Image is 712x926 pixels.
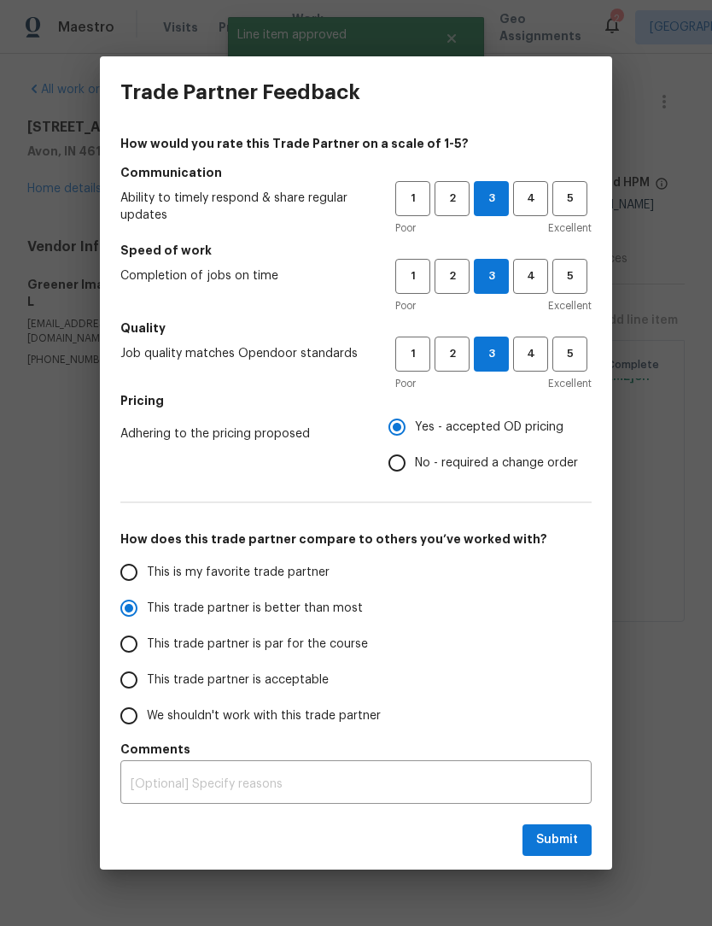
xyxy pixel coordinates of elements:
[397,189,429,208] span: 1
[515,189,546,208] span: 4
[120,319,592,337] h5: Quality
[395,259,430,294] button: 1
[395,220,416,237] span: Poor
[395,375,416,392] span: Poor
[120,530,592,548] h5: How does this trade partner compare to others you’ve worked with?
[120,267,368,284] span: Completion of jobs on time
[435,337,470,372] button: 2
[552,181,587,216] button: 5
[436,344,468,364] span: 2
[415,419,563,437] span: Yes - accepted OD pricing
[120,242,592,259] h5: Speed of work
[147,600,363,618] span: This trade partner is better than most
[513,337,548,372] button: 4
[147,671,329,689] span: This trade partner is acceptable
[435,259,470,294] button: 2
[436,267,468,286] span: 2
[474,181,509,216] button: 3
[395,181,430,216] button: 1
[552,259,587,294] button: 5
[395,297,416,314] span: Poor
[522,824,592,856] button: Submit
[554,267,586,286] span: 5
[120,135,592,152] h4: How would you rate this Trade Partner on a scale of 1-5?
[415,454,578,472] span: No - required a change order
[475,267,508,286] span: 3
[436,189,468,208] span: 2
[120,190,368,224] span: Ability to timely respond & share regular updates
[147,564,330,582] span: This is my favorite trade partner
[388,409,592,481] div: Pricing
[395,337,430,372] button: 1
[475,344,508,364] span: 3
[548,297,592,314] span: Excellent
[474,337,509,372] button: 3
[147,707,381,725] span: We shouldn't work with this trade partner
[552,337,587,372] button: 5
[515,344,546,364] span: 4
[513,181,548,216] button: 4
[554,189,586,208] span: 5
[548,220,592,237] span: Excellent
[536,829,578,851] span: Submit
[147,636,368,653] span: This trade partner is par for the course
[120,80,360,104] h3: Trade Partner Feedback
[120,554,592,734] div: How does this trade partner compare to others you’ve worked with?
[120,425,361,442] span: Adhering to the pricing proposed
[120,164,592,181] h5: Communication
[475,189,508,208] span: 3
[120,741,592,758] h5: Comments
[554,344,586,364] span: 5
[548,375,592,392] span: Excellent
[474,259,509,294] button: 3
[120,392,592,409] h5: Pricing
[513,259,548,294] button: 4
[435,181,470,216] button: 2
[120,345,368,362] span: Job quality matches Opendoor standards
[397,267,429,286] span: 1
[397,344,429,364] span: 1
[515,267,546,286] span: 4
